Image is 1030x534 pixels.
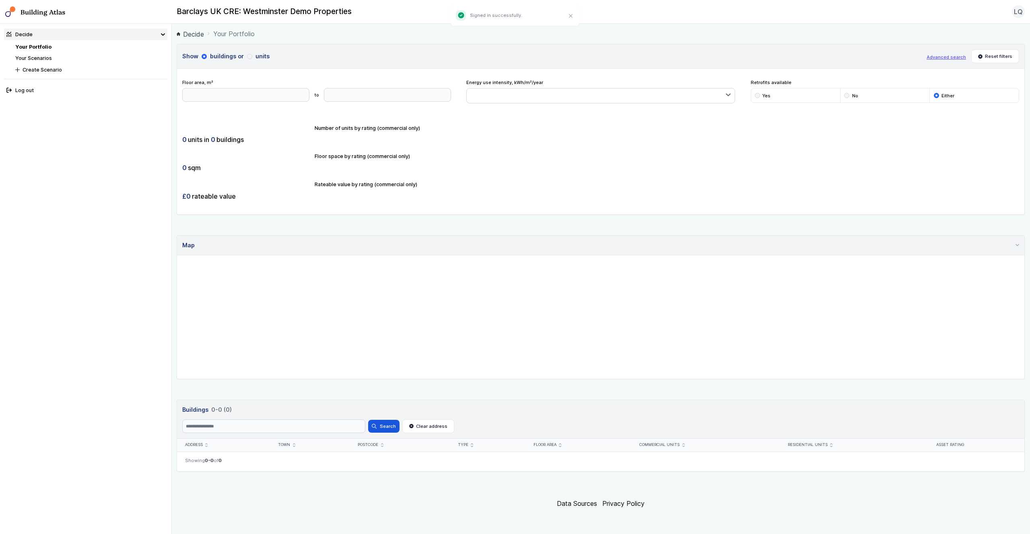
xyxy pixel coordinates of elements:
[182,189,309,204] div: rateable value
[315,124,1019,148] div: Number of units by rating (commercial only)
[205,458,214,463] span: 0-0
[971,49,1020,63] button: Reset filters
[1012,5,1025,18] button: LQ
[466,79,735,104] div: Energy use intensity, kWh/m²/year
[368,420,400,433] button: Search
[13,64,167,76] button: Create Scenario
[751,79,1020,86] span: Retrofits available
[182,52,921,61] h3: Show
[927,54,966,60] button: Advanced search
[211,135,215,144] span: 0
[315,181,1019,204] div: Rateable value by rating (commercial only)
[5,6,16,17] img: main-0bbd2752.svg
[182,163,187,172] span: 0
[177,29,204,39] a: Decide
[278,442,342,448] div: Town
[358,442,443,448] div: Postcode
[639,442,772,448] div: Commercial units
[185,457,222,464] span: Showing of
[470,12,522,18] p: Signed in successfully.
[213,29,255,39] span: Your Portfolio
[4,29,167,40] summary: Decide
[788,442,919,448] div: Residential units
[15,55,52,61] a: Your Scenarios
[182,135,187,144] span: 0
[182,160,309,175] div: sqm
[177,236,1024,255] summary: Map
[182,192,191,201] span: £0
[557,499,597,507] a: Data Sources
[177,452,1024,471] nav: Table navigation
[6,31,33,38] div: Decide
[458,442,518,448] div: Type
[185,442,263,448] div: Address
[177,6,352,17] h2: Barclays UK CRE: Westminster Demo Properties
[315,152,1019,176] div: Floor space by rating (commercial only)
[534,442,624,448] div: Floor area
[4,84,167,96] button: Log out
[602,499,645,507] a: Privacy Policy
[566,11,576,21] button: Close
[15,44,51,50] a: Your Portfolio
[1014,7,1023,16] span: LQ
[182,405,1019,414] h3: Buildings
[936,442,1017,448] div: Asset rating
[402,419,455,433] button: Clear address
[182,132,309,147] div: units in buildings
[182,88,451,102] form: to
[218,458,222,463] span: 0
[211,405,232,414] span: 0-0 (0)
[182,79,451,102] div: Floor area, m²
